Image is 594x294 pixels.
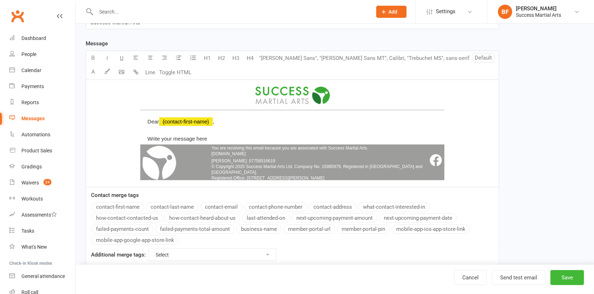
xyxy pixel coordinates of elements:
[200,202,242,212] button: contact-email
[141,145,177,181] img: SMALogo_White_ExtraSmall.png
[9,239,75,255] a: What's New
[211,146,368,151] span: You are receiving this email because you are associated with Success Martial Arts.
[91,202,144,212] button: contact-first-name
[283,224,335,234] button: member-portal-url
[429,154,442,167] img: fb_logo_white_36.png
[21,180,39,186] div: Waivers
[9,191,75,207] a: Workouts
[94,7,367,17] input: Search...
[44,179,51,185] span: 24
[211,151,246,156] span: [DOMAIN_NAME]
[9,30,75,46] a: Dashboard
[9,62,75,78] a: Calendar
[147,136,207,142] span: Write your message here
[550,270,584,285] button: Save
[91,224,153,234] button: failed-payments-count
[358,202,430,212] button: what-contact-interested-in
[9,46,75,62] a: People
[120,55,124,61] span: U
[376,6,407,18] button: Add
[21,35,46,41] div: Dashboard
[9,268,75,284] a: General attendance kiosk mode
[492,270,545,285] button: Send test email
[454,270,487,285] a: Cancel
[200,51,215,65] button: H1
[21,212,57,218] div: Assessments
[498,5,512,19] div: BF
[9,7,26,25] a: Clubworx
[292,213,377,223] button: next-upcoming-payment-amount
[21,83,44,89] div: Payments
[9,175,75,191] a: Waivers 24
[86,65,100,80] button: A
[9,143,75,159] a: Product Sales
[21,132,50,137] div: Automations
[516,5,561,12] div: [PERSON_NAME]
[244,202,307,212] button: contact-phone-number
[242,213,290,223] button: last-attended-on
[21,164,42,169] div: Gradings
[9,223,75,239] a: Tasks
[91,191,139,199] label: Contact merge tags
[9,111,75,127] a: Messages
[115,51,129,65] button: U
[215,51,229,65] button: H2
[21,116,45,121] div: Messages
[9,95,75,111] a: Reports
[143,65,157,80] button: Line
[236,224,282,234] button: business-name
[211,176,324,181] span: Registered Office: [STREET_ADDRESS][PERSON_NAME]
[9,159,75,175] a: Gradings
[155,224,235,234] button: failed-payments-total-amount
[392,224,470,234] button: mobile-app-ios-app-store-link
[243,51,257,65] button: H4
[255,86,330,105] img: SMA_Mid.png
[473,53,494,62] input: Default
[21,196,43,202] div: Workouts
[229,51,243,65] button: H3
[309,202,357,212] button: contact-address
[90,19,140,26] span: Success Martial Arts
[21,51,36,57] div: People
[86,39,108,48] label: Message
[157,65,193,80] button: Toggle HTML
[21,244,47,250] div: What's New
[91,213,163,223] button: how-contact-contacted-us
[21,228,34,234] div: Tasks
[211,158,275,163] span: [PERSON_NAME]: 07758516619
[516,12,561,18] div: Success Martial Arts
[9,78,75,95] a: Payments
[91,235,179,245] button: mobile-app-google-app-store-link
[146,202,198,212] button: contact-last-name
[165,213,240,223] button: how-contact-heard-about-us
[379,213,457,223] button: next-upcoming-payment-date
[91,250,146,259] label: Additional merge tags:
[389,9,398,15] span: Add
[257,51,471,65] button: "[PERSON_NAME] Sans", "[PERSON_NAME] Sans MT", Calibri, "Trebuchet MS", sans-serif
[21,148,52,153] div: Product Sales
[337,224,390,234] button: member-portal-pin
[436,4,455,20] span: Settings
[9,207,75,223] a: Assessments
[21,273,65,279] div: General attendance
[211,164,424,175] span: © Copyright 2025 Success Martial Arts Ltd. Company No. 15985979, Registered in [GEOGRAPHIC_DATA] ...
[9,127,75,143] a: Automations
[213,118,214,125] span: ,
[147,118,159,125] span: Dear
[21,67,41,73] div: Calendar
[21,100,39,105] div: Reports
